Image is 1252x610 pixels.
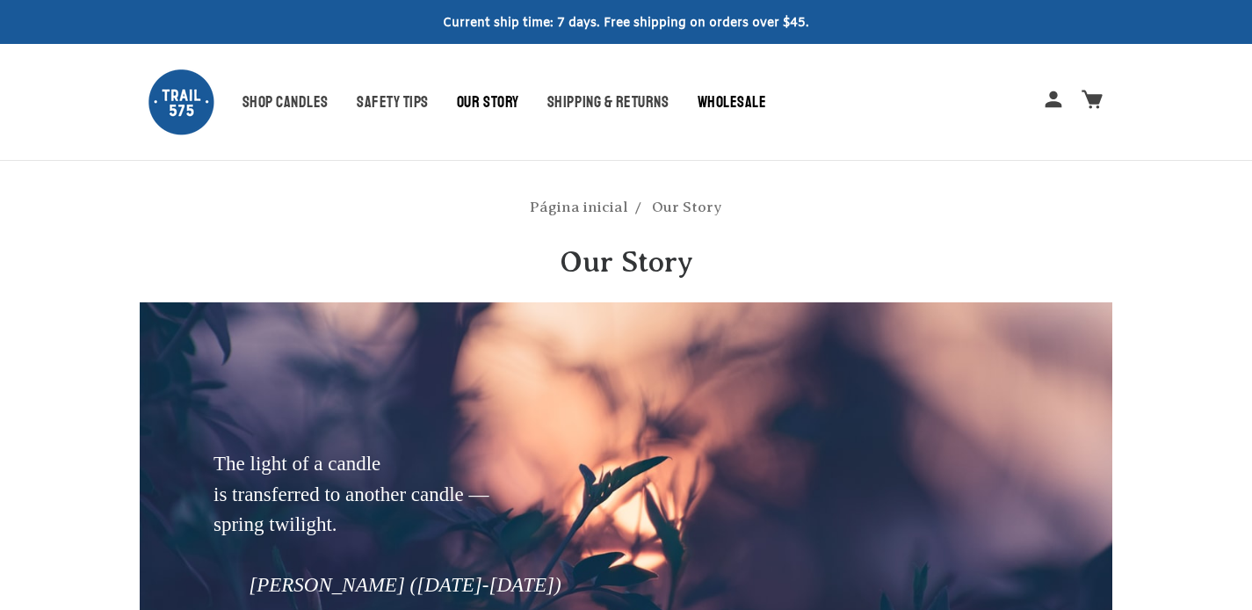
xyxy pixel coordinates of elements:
a: Página inicial [530,199,628,215]
span: Our Story [652,199,722,215]
a: Shipping & Returns [547,91,698,114]
a: Shop Candles [242,91,357,114]
a: Wholesale [698,91,795,114]
img: Trail575 [148,69,214,135]
a: Safety Tips [357,91,457,114]
em: [PERSON_NAME] ([DATE]-[DATE]) [249,574,561,596]
p: The light of a candle [213,449,561,480]
span: Our Story [560,240,693,285]
a: Our Story [457,91,547,114]
p: is transferred to another candle — [213,480,561,511]
p: spring twilight. [213,510,561,541]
